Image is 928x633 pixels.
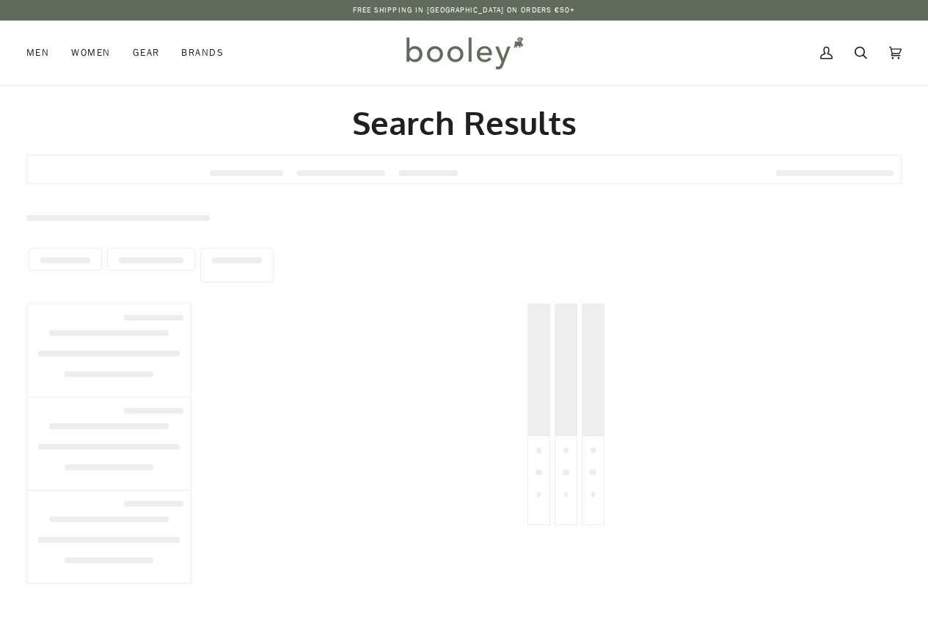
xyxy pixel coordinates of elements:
[181,45,224,60] span: Brands
[26,21,60,85] a: Men
[122,21,171,85] a: Gear
[170,21,235,85] a: Brands
[26,103,902,143] h2: Search Results
[60,21,121,85] a: Women
[353,4,576,16] p: Free Shipping in [GEOGRAPHIC_DATA] on Orders €50+
[400,32,528,74] img: Booley
[26,45,49,60] span: Men
[71,45,110,60] span: Women
[133,45,160,60] span: Gear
